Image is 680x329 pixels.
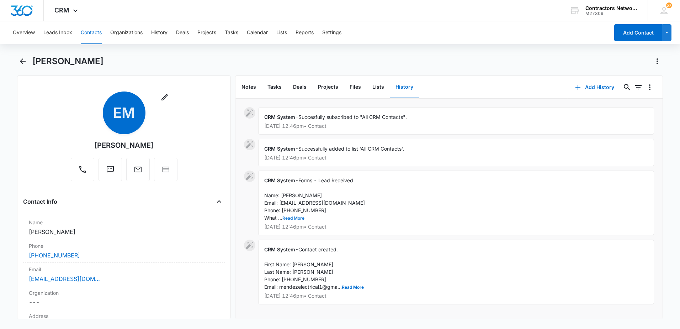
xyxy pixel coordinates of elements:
[236,76,262,98] button: Notes
[103,92,145,134] span: EM
[197,21,216,44] button: Projects
[225,21,238,44] button: Tasks
[652,56,663,67] button: Actions
[276,21,287,44] button: Lists
[29,289,219,297] label: Organization
[23,197,57,206] h4: Contact Info
[287,76,312,98] button: Deals
[176,21,189,44] button: Deals
[54,6,69,14] span: CRM
[264,146,295,152] span: CRM System
[258,171,654,235] div: -
[264,293,648,298] p: [DATE] 12:46pm • Contact
[264,155,648,160] p: [DATE] 12:46pm • Contact
[126,169,150,175] a: Email
[81,21,102,44] button: Contacts
[99,169,122,175] a: Text
[344,76,367,98] button: Files
[110,21,143,44] button: Organizations
[258,240,654,304] div: -
[71,169,94,175] a: Call
[29,298,219,307] dd: ---
[298,146,404,152] span: Successfully added to list 'All CRM Contacts'.
[264,224,648,229] p: [DATE] 12:46pm • Contact
[312,76,344,98] button: Projects
[43,21,72,44] button: Leads Inbox
[29,242,219,250] label: Phone
[342,285,364,289] button: Read More
[262,76,287,98] button: Tasks
[585,5,637,11] div: account name
[666,2,672,8] div: notifications count
[17,56,28,67] button: Back
[633,82,644,93] button: Filters
[264,124,648,129] p: [DATE] 12:46pm • Contact
[644,82,655,93] button: Overflow Menu
[126,158,150,181] button: Email
[585,11,637,16] div: account id
[29,251,80,260] a: [PHONE_NUMBER]
[23,286,225,309] div: Organization---
[666,2,672,8] span: 57
[282,216,304,220] button: Read More
[258,107,654,135] div: -
[29,266,219,273] label: Email
[29,219,219,226] label: Name
[151,21,168,44] button: History
[614,24,662,41] button: Add Contact
[23,216,225,239] div: Name[PERSON_NAME]
[32,56,103,67] h1: [PERSON_NAME]
[298,114,407,120] span: Succesfully subscribed to "All CRM Contacts".
[29,228,219,236] dd: [PERSON_NAME]
[367,76,390,98] button: Lists
[13,21,35,44] button: Overview
[264,114,295,120] span: CRM System
[247,21,268,44] button: Calendar
[23,239,225,263] div: Phone[PHONE_NUMBER]
[99,158,122,181] button: Text
[23,263,225,286] div: Email[EMAIL_ADDRESS][DOMAIN_NAME]
[29,275,100,283] a: [EMAIL_ADDRESS][DOMAIN_NAME]
[213,196,225,207] button: Close
[621,82,633,93] button: Search...
[71,158,94,181] button: Call
[390,76,419,98] button: History
[94,140,154,151] div: [PERSON_NAME]
[264,177,365,221] span: Forms - Lead Received Name: [PERSON_NAME] Email: [EMAIL_ADDRESS][DOMAIN_NAME] Phone: [PHONE_NUMBE...
[296,21,314,44] button: Reports
[568,79,621,96] button: Add History
[322,21,341,44] button: Settings
[264,246,364,290] span: Contact created. First Name: [PERSON_NAME] Last Name: [PERSON_NAME] Phone: [PHONE_NUMBER] Email: ...
[264,177,295,183] span: CRM System
[258,139,654,166] div: -
[264,246,295,252] span: CRM System
[29,312,219,320] label: Address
